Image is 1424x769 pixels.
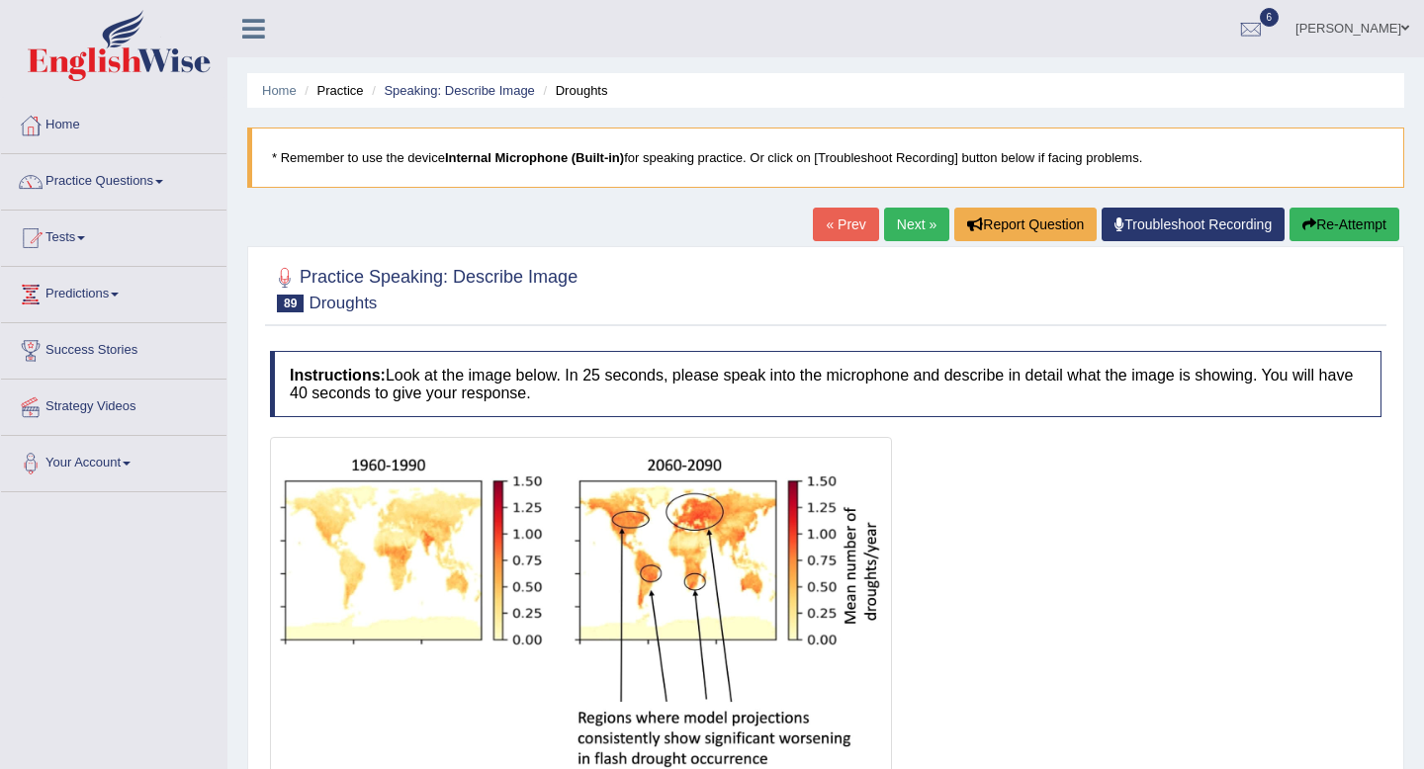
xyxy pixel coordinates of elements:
small: Droughts [309,294,377,312]
a: Strategy Videos [1,380,226,429]
h4: Look at the image below. In 25 seconds, please speak into the microphone and describe in detail w... [270,351,1381,417]
button: Re-Attempt [1290,208,1399,241]
span: 6 [1260,8,1280,27]
h2: Practice Speaking: Describe Image [270,263,578,312]
a: Predictions [1,267,226,316]
li: Practice [300,81,363,100]
blockquote: * Remember to use the device for speaking practice. Or click on [Troubleshoot Recording] button b... [247,128,1404,188]
a: « Prev [813,208,878,241]
button: Report Question [954,208,1097,241]
a: Next » [884,208,949,241]
a: Your Account [1,436,226,485]
span: 89 [277,295,304,312]
a: Tests [1,211,226,260]
li: Droughts [538,81,607,100]
a: Success Stories [1,323,226,373]
b: Instructions: [290,367,386,384]
b: Internal Microphone (Built-in) [445,150,624,165]
a: Speaking: Describe Image [384,83,534,98]
a: Troubleshoot Recording [1102,208,1285,241]
a: Home [262,83,297,98]
a: Practice Questions [1,154,226,204]
a: Home [1,98,226,147]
